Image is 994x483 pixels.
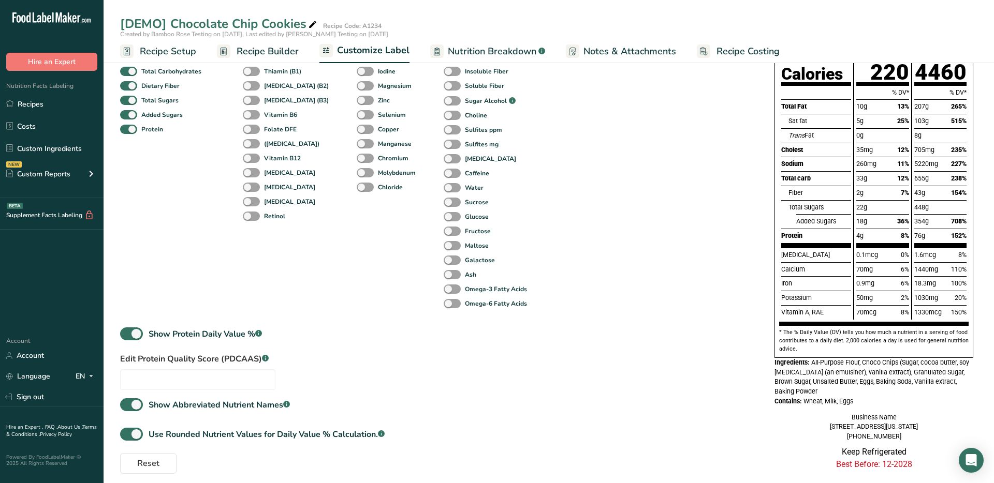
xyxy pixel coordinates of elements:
[264,197,315,206] b: [MEDICAL_DATA]
[951,117,967,125] span: 515%
[774,358,969,395] span: All-Purpose Flour, Choco Chips (Sugar, cocoa butter, soy [MEDICAL_DATA] (an emulsifier), vanilla ...
[378,154,408,163] b: Chromium
[465,111,487,120] b: Choline
[120,353,275,365] label: Edit Protein Quality Score (PDCAAS)
[951,308,967,316] span: 150%
[914,102,929,110] span: 207g
[897,146,909,154] span: 12%
[465,125,502,134] b: Sulfites ppm
[897,217,909,225] span: 36%
[6,454,97,466] div: Powered By FoodLabelMaker © 2025 All Rights Reserved
[914,117,929,125] span: 103g
[856,117,864,125] span: 5g
[914,232,925,239] span: 76g
[465,227,491,236] b: Fructose
[6,367,50,385] a: Language
[264,168,315,177] b: [MEDICAL_DATA]
[465,183,484,192] b: Water
[958,251,967,259] span: 8%
[951,189,967,197] span: 154%
[914,131,922,139] span: 8g
[914,189,925,197] span: 43g
[465,198,489,207] b: Sucrose
[856,251,878,259] span: 0.1mcg
[856,160,876,168] span: 260mg
[465,255,495,265] b: Galactose
[774,446,973,458] p: Keep Refrigerated
[914,279,936,287] span: 18.3mg
[149,328,262,340] div: Show Protein Daily Value %
[788,131,805,139] i: Trans
[781,229,851,243] div: Protein
[914,174,929,182] span: 655g
[217,40,299,63] a: Recipe Builder
[465,140,499,149] b: Sulfites mg
[465,81,504,90] b: Soluble Fiber
[897,102,909,110] span: 13%
[237,44,299,58] span: Recipe Builder
[378,67,396,76] b: Iodine
[378,125,399,134] b: Copper
[951,217,967,225] span: 708%
[264,125,297,134] b: Folate DFE
[901,265,909,273] span: 6%
[781,248,851,262] div: [MEDICAL_DATA]
[788,200,851,215] div: Total Sugars
[856,131,864,139] span: 0g
[803,397,853,405] span: Wheat, Milk, Eggs
[897,117,909,125] span: 25%
[337,43,410,57] span: Customize Label
[141,96,179,105] b: Total Sugars
[856,174,867,182] span: 33g
[901,279,909,287] span: 6%
[856,146,873,154] span: 35mg
[319,39,410,64] a: Customize Label
[40,431,72,438] a: Privacy Policy
[781,305,851,320] div: Vitamin A, RAE
[264,96,329,105] b: [MEDICAL_DATA] (B3)
[781,171,851,186] div: Total carb
[951,232,967,239] span: 152%
[141,125,163,134] b: Protein
[264,81,329,90] b: [MEDICAL_DATA] (B2)
[914,308,942,316] span: 1330mcg
[465,270,476,279] b: Ash
[781,157,851,171] div: Sodium
[465,96,507,105] b: Sugar Alcohol
[120,453,177,474] button: Reset
[897,174,909,182] span: 12%
[378,110,406,119] b: Selenium
[951,279,967,287] span: 100%
[697,40,780,63] a: Recipe Costing
[6,161,22,168] div: NEW
[141,110,183,119] b: Added Sugars
[914,85,967,100] div: % DV*
[856,279,874,287] span: 0.9mg
[378,168,416,177] b: Molybdenum
[856,85,909,100] div: % DV*
[914,146,934,154] span: 705mg
[465,212,489,221] b: Glucose
[788,128,851,143] div: Fat
[378,96,390,105] b: Zinc
[856,265,873,273] span: 70mg
[448,44,536,58] span: Nutrition Breakdown
[264,154,301,163] b: Vitamin B12
[951,174,967,182] span: 238%
[781,276,851,291] div: Iron
[76,370,97,383] div: EN
[781,99,851,114] div: Total Fat
[836,459,912,469] span: Best Before: 12-2028
[901,294,909,301] span: 2%
[430,40,545,63] a: Nutrition Breakdown
[120,14,319,33] div: [DEMO] Chocolate Chip Cookies
[914,251,936,259] span: 1.6mcg
[6,53,97,71] button: Hire an Expert
[914,217,929,225] span: 354g
[951,102,967,110] span: 265%
[57,424,82,431] a: About Us .
[781,143,851,157] div: Cholest
[788,114,851,128] div: Sat fat
[856,189,864,197] span: 2g
[264,110,297,119] b: Vitamin B6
